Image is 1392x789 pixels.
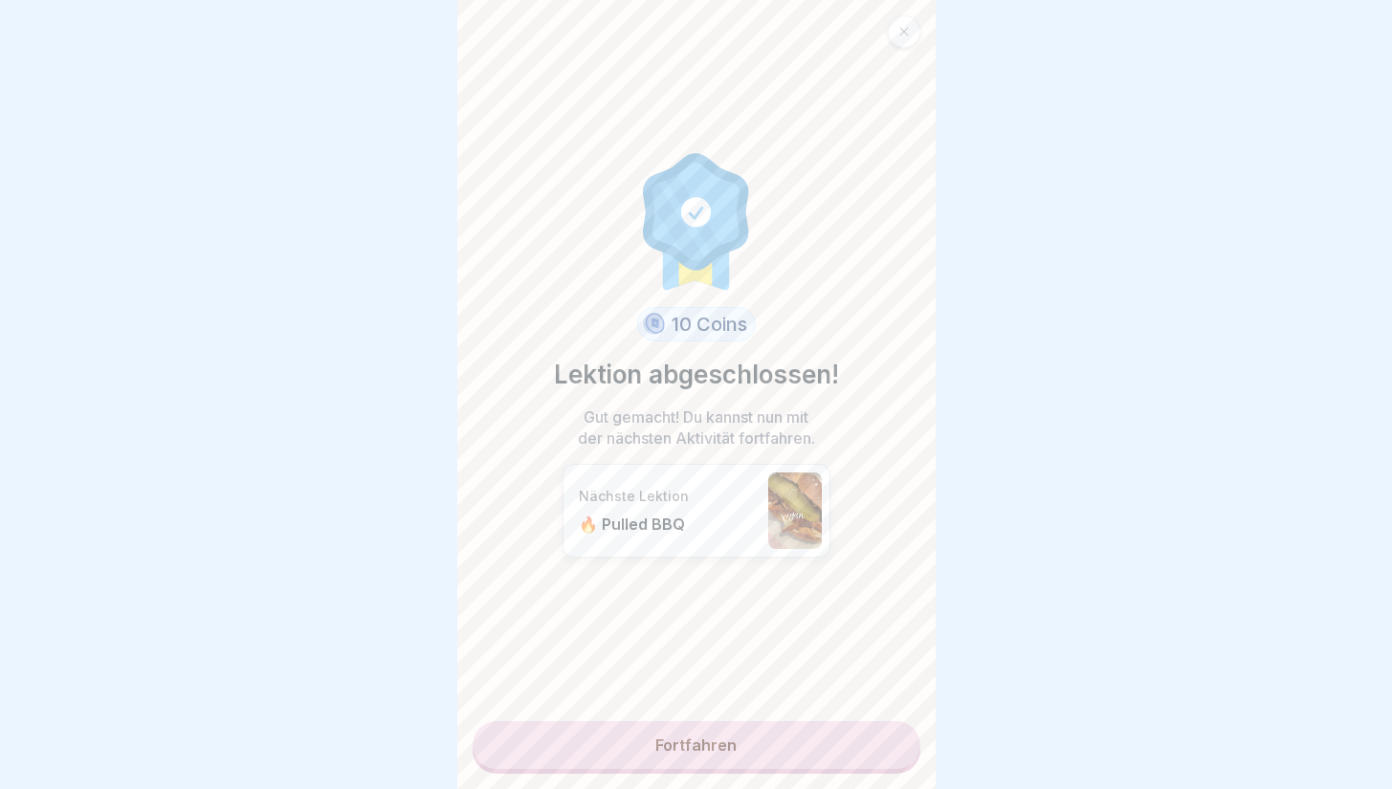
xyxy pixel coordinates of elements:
p: Gut gemacht! Du kannst nun mit der nächsten Aktivität fortfahren. [572,406,821,449]
p: 🔥 Pulled BBQ [579,515,759,534]
img: coin.svg [640,310,668,339]
div: 10 Coins [637,307,756,341]
img: completion.svg [632,148,761,292]
a: Fortfahren [473,721,920,769]
p: Nächste Lektion [579,488,759,505]
p: Lektion abgeschlossen! [554,357,839,393]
